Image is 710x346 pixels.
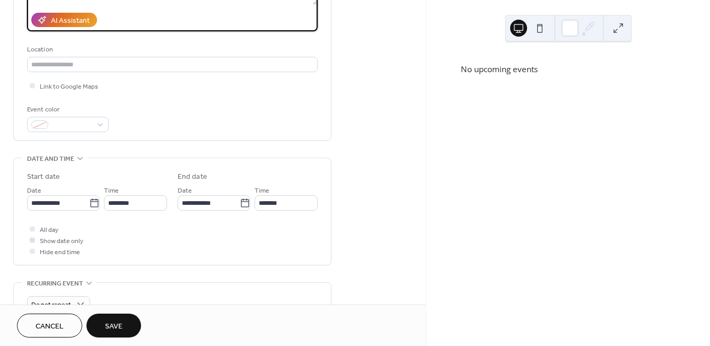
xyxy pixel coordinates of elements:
span: Link to Google Maps [40,81,98,92]
span: Save [105,321,122,332]
div: Start date [27,171,60,183]
span: Date and time [27,153,74,165]
div: AI Assistant [51,15,90,27]
span: Time [104,185,119,196]
span: All day [40,224,58,236]
span: Date [27,185,41,196]
span: Show date only [40,236,83,247]
span: Date [178,185,192,196]
div: Event color [27,104,107,115]
span: Hide end time [40,247,80,258]
button: Cancel [17,314,82,338]
span: Do not repeat [31,299,71,311]
span: Cancel [36,321,64,332]
div: No upcoming events [461,63,676,75]
div: Location [27,44,315,55]
span: Time [255,185,269,196]
div: End date [178,171,207,183]
span: Recurring event [27,278,83,289]
button: Save [86,314,141,338]
button: AI Assistant [31,13,97,27]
